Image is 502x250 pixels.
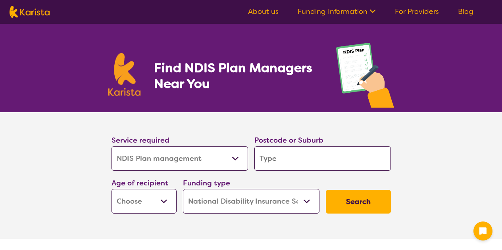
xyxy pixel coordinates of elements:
label: Postcode or Suburb [254,135,323,145]
label: Service required [112,135,169,145]
button: Search [326,190,391,214]
a: Blog [458,7,473,16]
img: Karista logo [108,53,141,96]
a: Funding Information [298,7,376,16]
img: plan-management [336,43,394,112]
label: Funding type [183,178,230,188]
img: Karista logo [10,6,50,18]
a: For Providers [395,7,439,16]
input: Type [254,146,391,171]
a: About us [248,7,279,16]
h1: Find NDIS Plan Managers Near You [154,60,320,92]
label: Age of recipient [112,178,168,188]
